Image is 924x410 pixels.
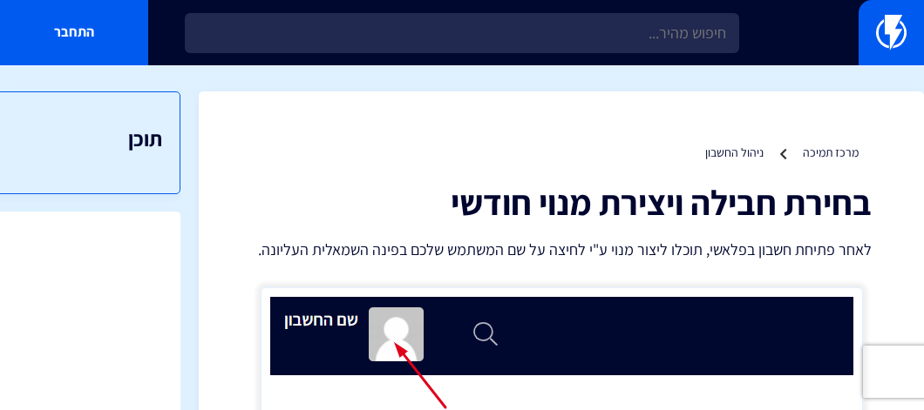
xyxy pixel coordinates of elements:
[803,145,859,160] a: מרכז תמיכה
[185,13,739,53] input: חיפוש מהיר...
[251,239,872,261] p: לאחר פתיחת חשבון בפלאשי, תוכלו ליצור מנוי ע"י לחיצה על שם המשתמש שלכם בפינה השמאלית העליונה.
[705,145,764,160] a: ניהול החשבון
[251,183,872,221] h1: בחירת חבילה ויצירת מנוי חודשי
[14,127,162,150] h3: תוכן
